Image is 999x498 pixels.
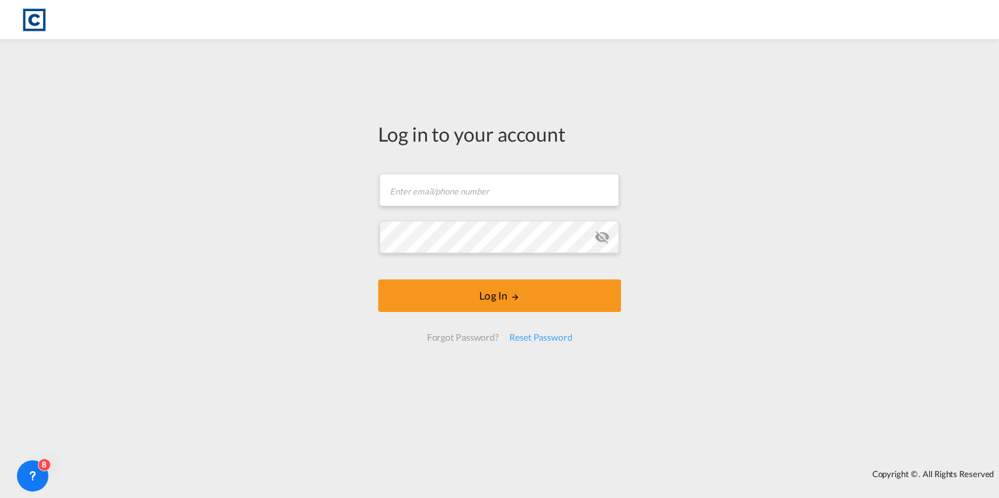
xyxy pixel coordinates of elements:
div: Log in to your account [378,120,621,148]
div: Forgot Password? [421,326,503,349]
md-icon: icon-eye-off [594,229,610,245]
input: Enter email/phone number [379,174,619,206]
button: LOGIN [378,279,621,312]
div: Reset Password [504,326,578,349]
img: 1fdb9190129311efbfaf67cbb4249bed.jpeg [20,5,49,35]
